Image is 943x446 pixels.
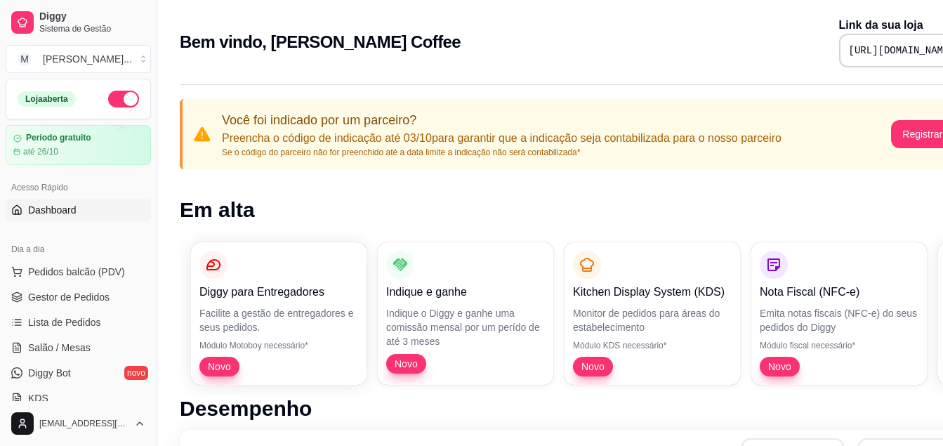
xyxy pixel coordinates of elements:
span: Novo [763,360,797,374]
span: [EMAIL_ADDRESS][DOMAIN_NAME] [39,418,128,429]
button: Diggy para EntregadoresFacilite a gestão de entregadores e seus pedidos.Módulo Motoboy necessário... [191,242,367,385]
p: Indique o Diggy e ganhe uma comissão mensal por um perído de até 3 meses [386,306,545,348]
div: Dia a dia [6,238,151,261]
span: Diggy Bot [28,366,71,380]
p: Se o código do parceiro não for preenchido até a data limite a indicação não será contabilizada* [222,147,782,158]
a: Gestor de Pedidos [6,286,151,308]
p: Indique e ganhe [386,284,545,301]
button: Pedidos balcão (PDV) [6,261,151,283]
div: Acesso Rápido [6,176,151,199]
span: Lista de Pedidos [28,315,101,329]
p: Módulo fiscal necessário* [760,340,918,351]
span: Dashboard [28,203,77,217]
p: Emita notas fiscais (NFC-e) do seus pedidos do Diggy [760,306,918,334]
a: Lista de Pedidos [6,311,151,334]
span: Gestor de Pedidos [28,290,110,304]
a: Salão / Mesas [6,336,151,359]
a: Diggy Botnovo [6,362,151,384]
article: até 26/10 [23,146,58,157]
div: [PERSON_NAME] ... [43,52,132,66]
p: Kitchen Display System (KDS) [573,284,732,301]
span: Pedidos balcão (PDV) [28,265,125,279]
span: Novo [389,357,423,371]
p: Módulo Motoboy necessário* [199,340,358,351]
span: Salão / Mesas [28,341,91,355]
span: Novo [202,360,237,374]
button: Indique e ganheIndique o Diggy e ganhe uma comissão mensal por um perído de até 3 mesesNovo [378,242,553,385]
a: KDS [6,387,151,409]
span: Novo [576,360,610,374]
span: KDS [28,391,48,405]
button: Select a team [6,45,151,73]
span: Diggy [39,11,145,23]
p: Monitor de pedidos para áreas do estabelecimento [573,306,732,334]
button: [EMAIL_ADDRESS][DOMAIN_NAME] [6,407,151,440]
span: Sistema de Gestão [39,23,145,34]
span: M [18,52,32,66]
p: Facilite a gestão de entregadores e seus pedidos. [199,306,358,334]
div: Loja aberta [18,91,76,107]
a: Período gratuitoaté 26/10 [6,125,151,165]
article: Período gratuito [26,133,91,143]
p: Módulo KDS necessário* [573,340,732,351]
p: Diggy para Entregadores [199,284,358,301]
h2: Bem vindo, [PERSON_NAME] Coffee [180,31,461,53]
p: Nota Fiscal (NFC-e) [760,284,918,301]
p: Preencha o código de indicação até 03/10 para garantir que a indicação seja contabilizada para o ... [222,130,782,147]
a: Dashboard [6,199,151,221]
p: Você foi indicado por um parceiro? [222,110,782,130]
button: Alterar Status [108,91,139,107]
button: Kitchen Display System (KDS)Monitor de pedidos para áreas do estabelecimentoMódulo KDS necessário... [565,242,740,385]
button: Nota Fiscal (NFC-e)Emita notas fiscais (NFC-e) do seus pedidos do DiggyMódulo fiscal necessário*Novo [751,242,927,385]
a: DiggySistema de Gestão [6,6,151,39]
